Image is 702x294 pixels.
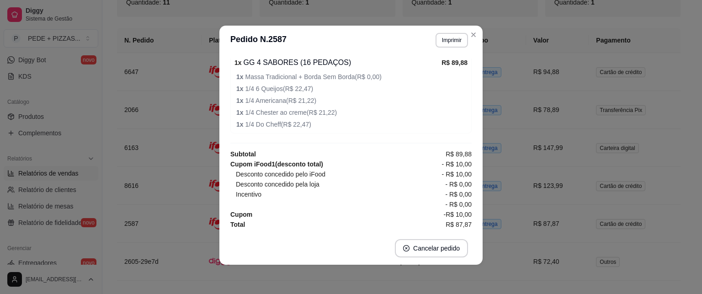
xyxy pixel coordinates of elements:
[442,169,472,179] span: - R$ 10,00
[236,73,245,80] strong: 1 x
[236,189,261,199] span: Incentivo
[446,219,472,230] span: R$ 87,87
[445,189,472,199] span: - R$ 0,00
[230,33,287,48] h3: Pedido N. 2587
[236,109,245,116] strong: 1 x
[395,239,468,257] button: close-circleCancelar pedido
[236,84,468,94] span: 1/4 6 Queijos ( R$ 22,47 )
[236,96,468,106] span: 1/4 Americana ( R$ 21,22 )
[236,119,468,129] span: 1/4 Do Cheff ( R$ 22,47 )
[230,221,245,228] strong: Total
[234,57,441,68] div: GG 4 SABORES (16 PEDAÇOS)
[236,179,319,189] span: Desconto concedido pela loja
[442,159,472,169] span: - R$ 10,00
[234,59,242,66] strong: 1 x
[230,160,323,168] strong: Cupom iFood 1 (desconto total)
[441,59,468,66] strong: R$ 89,88
[445,199,472,209] span: - R$ 0,00
[236,72,468,82] span: Massa Tradicional + Borda Sem Borda ( R$ 0,00 )
[466,27,481,42] button: Close
[236,85,245,92] strong: 1 x
[403,245,409,251] span: close-circle
[436,33,468,48] button: Imprimir
[445,179,472,189] span: - R$ 0,00
[236,107,468,118] span: 1/4 Chester ao creme ( R$ 21,22 )
[236,169,325,179] span: Desconto concedido pelo iFood
[444,209,472,219] span: -R$ 10,00
[236,121,245,128] strong: 1 x
[230,211,252,218] strong: Cupom
[236,97,245,104] strong: 1 x
[446,149,472,159] span: R$ 89,88
[230,150,256,158] strong: Subtotal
